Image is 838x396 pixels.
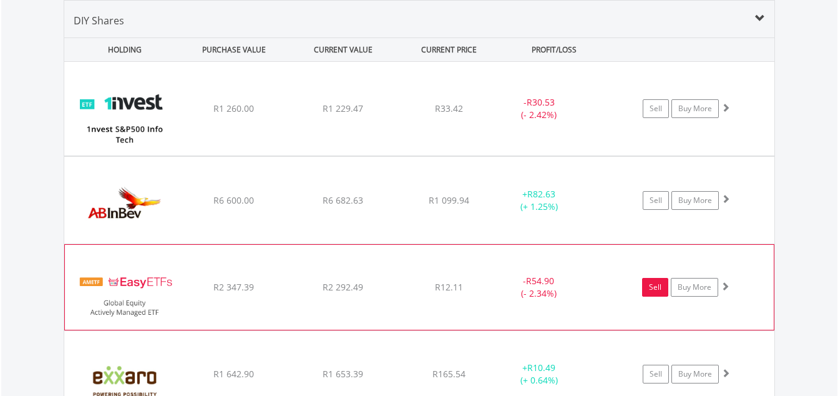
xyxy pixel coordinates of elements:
[323,194,363,206] span: R6 682.63
[435,281,463,293] span: R12.11
[435,102,463,114] span: R33.42
[213,368,254,380] span: R1 642.90
[74,14,124,27] span: DIY Shares
[527,362,555,374] span: R10.49
[399,38,498,61] div: CURRENT PRICE
[501,38,608,61] div: PROFIT/LOSS
[290,38,397,61] div: CURRENT VALUE
[323,102,363,114] span: R1 229.47
[643,365,669,384] a: Sell
[527,188,555,200] span: R82.63
[492,188,587,213] div: + (+ 1.25%)
[492,275,585,300] div: - (- 2.34%)
[71,172,178,240] img: EQU.ZA.ANH.png
[323,368,363,380] span: R1 653.39
[65,38,178,61] div: HOLDING
[671,365,719,384] a: Buy More
[71,77,178,152] img: EQU.ZA.ETF5IT.png
[213,281,254,293] span: R2 347.39
[526,275,554,287] span: R54.90
[213,102,254,114] span: R1 260.00
[323,281,363,293] span: R2 292.49
[527,96,555,108] span: R30.53
[671,278,718,297] a: Buy More
[71,260,178,327] img: EQU.ZA.EASYGE.png
[642,278,668,297] a: Sell
[492,362,587,387] div: + (+ 0.64%)
[429,194,469,206] span: R1 099.94
[643,99,669,118] a: Sell
[671,191,719,210] a: Buy More
[671,99,719,118] a: Buy More
[643,191,669,210] a: Sell
[213,194,254,206] span: R6 600.00
[432,368,465,380] span: R165.54
[492,96,587,121] div: - (- 2.42%)
[181,38,288,61] div: PURCHASE VALUE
